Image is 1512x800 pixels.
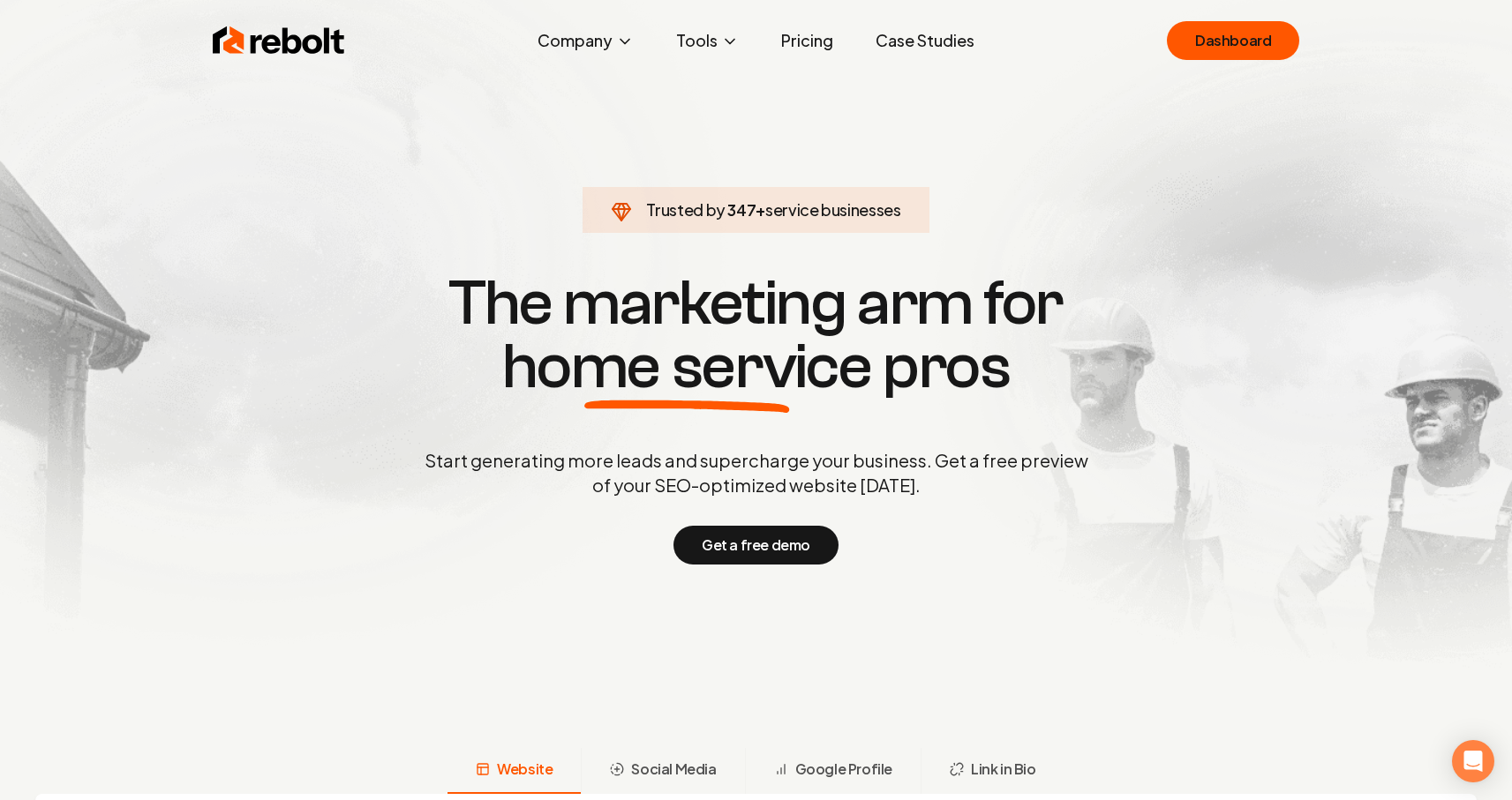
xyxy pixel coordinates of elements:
span: home service [502,335,872,399]
button: Tools [662,23,753,58]
button: Company [523,23,648,58]
button: Link in Bio [921,748,1064,794]
span: 347 [727,198,756,222]
button: Get a free demo [673,526,839,564]
a: Dashboard [1167,21,1299,60]
button: Website [448,748,581,794]
div: Open Intercom Messenger [1452,740,1494,782]
span: service businesses [765,199,901,220]
span: Google Profile [795,759,892,780]
img: Rebolt Logo [213,23,345,58]
a: Pricing [767,23,847,58]
span: Link in Bio [971,759,1036,780]
span: Social Media [631,759,716,780]
button: Social Media [581,748,744,794]
button: Google Profile [745,748,921,794]
span: + [756,199,765,220]
h1: The marketing arm for pros [333,272,1180,399]
span: Trusted by [646,199,725,220]
a: Case Studies [861,23,989,58]
p: Start generating more leads and supercharge your business. Get a free preview of your SEO-optimiz... [421,448,1092,497]
span: Website [497,759,553,780]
